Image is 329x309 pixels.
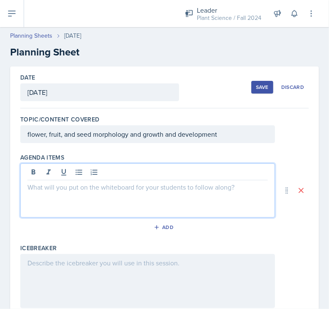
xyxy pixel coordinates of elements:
[10,44,319,60] h2: Planning Sheet
[151,221,178,234] button: Add
[27,129,268,139] p: flower, fruit, and seed morphology and growth and development
[20,244,57,252] label: Icebreaker
[20,73,35,82] label: Date
[277,81,309,94] button: Discard
[10,31,52,40] a: Planning Sheets
[251,81,273,94] button: Save
[197,14,261,22] div: Plant Science / Fall 2024
[20,115,99,124] label: Topic/Content Covered
[197,5,261,15] div: Leader
[64,31,81,40] div: [DATE]
[256,84,269,91] div: Save
[20,153,64,162] label: Agenda items
[281,84,304,91] div: Discard
[155,224,174,231] div: Add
